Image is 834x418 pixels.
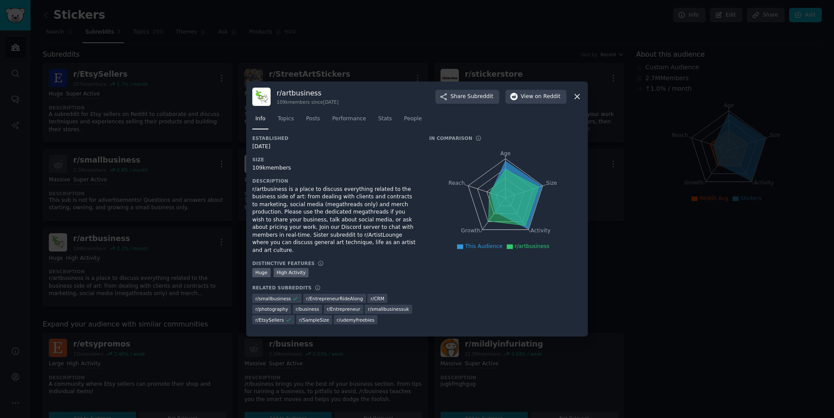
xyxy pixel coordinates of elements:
[299,317,329,323] span: r/ SampleSize
[296,306,319,312] span: r/ business
[252,156,417,163] h3: Size
[306,296,363,302] span: r/ EntrepreneurRideAlong
[252,186,417,255] div: r/artbusiness is a place to discuss everything related to the business side of art: from dealing ...
[546,180,557,186] tspan: Size
[500,150,511,156] tspan: Age
[375,112,395,130] a: Stats
[277,88,339,98] h3: r/ artbusiness
[252,143,417,151] div: [DATE]
[274,268,309,277] div: High Activity
[337,317,374,323] span: r/ udemyfreebies
[327,306,360,312] span: r/ Entrepreneur
[515,243,549,249] span: r/artbusiness
[448,180,465,186] tspan: Reach
[252,164,417,172] div: 109k members
[465,243,502,249] span: This Audience
[505,90,566,104] button: Viewon Reddit
[255,306,288,312] span: r/ photography
[435,90,499,104] button: ShareSubreddit
[401,112,425,130] a: People
[368,306,409,312] span: r/ smallbusinessuk
[370,296,384,302] span: r/ CRM
[404,115,422,123] span: People
[252,268,271,277] div: Huge
[535,93,560,101] span: on Reddit
[531,228,551,234] tspan: Activity
[329,112,369,130] a: Performance
[277,99,339,105] div: 109k members since [DATE]
[461,228,480,234] tspan: Growth
[252,112,268,130] a: Info
[451,93,493,101] span: Share
[278,115,294,123] span: Topics
[332,115,366,123] span: Performance
[252,260,315,266] h3: Distinctive Features
[521,93,560,101] span: View
[429,135,472,141] h3: In Comparison
[252,135,417,141] h3: Established
[255,296,291,302] span: r/ smallbusiness
[255,317,284,323] span: r/ EtsySellers
[378,115,392,123] span: Stats
[306,115,320,123] span: Posts
[255,115,265,123] span: Info
[468,93,493,101] span: Subreddit
[252,285,312,291] h3: Related Subreddits
[275,112,297,130] a: Topics
[252,178,417,184] h3: Description
[252,88,271,106] img: artbusiness
[303,112,323,130] a: Posts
